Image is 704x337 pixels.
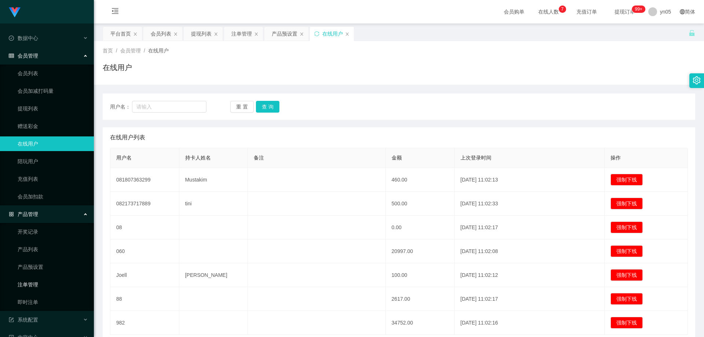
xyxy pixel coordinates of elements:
i: 图标: appstore-o [9,212,14,217]
td: [DATE] 11:02:13 [455,168,605,192]
td: [DATE] 11:02:16 [455,311,605,335]
button: 强制下线 [610,221,643,233]
button: 强制下线 [610,198,643,209]
div: 产品预设置 [272,27,297,41]
td: 982 [110,311,179,335]
span: 会员管理 [120,48,141,54]
a: 充值列表 [18,172,88,186]
td: 060 [110,239,179,263]
span: 数据中心 [9,35,38,41]
i: 图标: close [214,32,218,36]
button: 强制下线 [610,245,643,257]
a: 在线用户 [18,136,88,151]
a: 开奖记录 [18,224,88,239]
td: Mustakim [179,168,248,192]
span: 在线用户列表 [110,133,145,142]
i: 图标: global [680,9,685,14]
td: 081807363299 [110,168,179,192]
sup: 283 [632,6,645,13]
button: 强制下线 [610,317,643,329]
td: 2617.00 [386,287,455,311]
i: 图标: sync [314,31,319,36]
span: / [144,48,145,54]
i: 图标: close [345,32,349,36]
i: 图标: form [9,317,14,322]
td: 082173717889 [110,192,179,216]
div: 平台首页 [110,27,131,41]
span: 系统配置 [9,317,38,323]
td: Joell [110,263,179,287]
td: 100.00 [386,263,455,287]
span: 持卡人姓名 [185,155,211,161]
i: 图标: unlock [689,30,695,36]
span: 用户名 [116,155,132,161]
a: 提现列表 [18,101,88,116]
span: 操作 [610,155,621,161]
i: 图标: setting [693,76,701,84]
div: 提现列表 [191,27,212,41]
span: / [116,48,117,54]
span: 在线人数 [535,9,562,14]
span: 首页 [103,48,113,54]
td: 08 [110,216,179,239]
i: 图标: menu-fold [103,0,128,24]
a: 产品预设置 [18,260,88,274]
img: logo.9652507e.png [9,7,21,18]
i: 图标: table [9,53,14,58]
span: 金额 [392,155,402,161]
td: [DATE] 11:02:17 [455,216,605,239]
span: 用户名： [110,103,132,111]
td: tini [179,192,248,216]
i: 图标: close [300,32,304,36]
div: 会员列表 [151,27,171,41]
button: 强制下线 [610,174,643,186]
button: 查 询 [256,101,279,113]
a: 会员列表 [18,66,88,81]
span: 提现订单 [611,9,639,14]
button: 重 置 [230,101,254,113]
i: 图标: check-circle-o [9,36,14,41]
button: 强制下线 [610,269,643,281]
span: 会员管理 [9,53,38,59]
i: 图标: close [173,32,178,36]
a: 即时注单 [18,295,88,309]
h1: 在线用户 [103,62,132,73]
a: 产品列表 [18,242,88,257]
span: 上次登录时间 [461,155,491,161]
span: 产品管理 [9,211,38,217]
td: 88 [110,287,179,311]
a: 赠送彩金 [18,119,88,133]
td: 500.00 [386,192,455,216]
a: 陪玩用户 [18,154,88,169]
a: 注单管理 [18,277,88,292]
td: 34752.00 [386,311,455,335]
input: 请输入 [132,101,206,113]
i: 图标: close [133,32,137,36]
span: 在线用户 [148,48,169,54]
td: [DATE] 11:02:12 [455,263,605,287]
sup: 7 [559,6,566,13]
td: [DATE] 11:02:08 [455,239,605,263]
td: [DATE] 11:02:17 [455,287,605,311]
p: 7 [561,6,564,13]
td: [DATE] 11:02:33 [455,192,605,216]
i: 图标: close [254,32,258,36]
div: 注单管理 [231,27,252,41]
div: 在线用户 [322,27,343,41]
span: 备注 [254,155,264,161]
td: 20997.00 [386,239,455,263]
td: 0.00 [386,216,455,239]
button: 强制下线 [610,293,643,305]
td: [PERSON_NAME] [179,263,248,287]
td: 460.00 [386,168,455,192]
a: 会员加扣款 [18,189,88,204]
a: 会员加减打码量 [18,84,88,98]
span: 充值订单 [573,9,601,14]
